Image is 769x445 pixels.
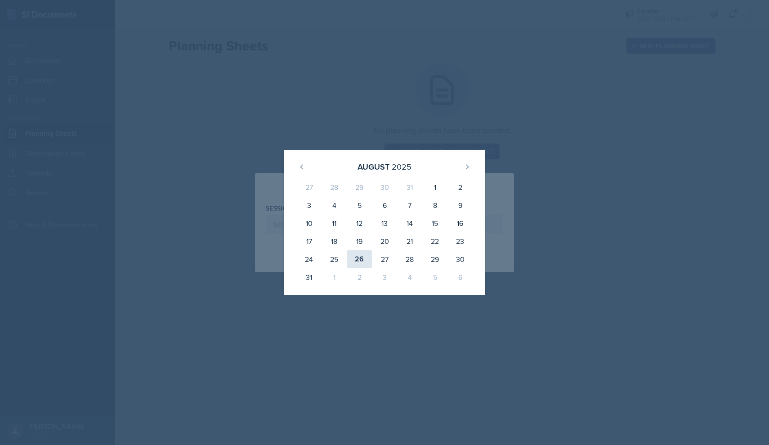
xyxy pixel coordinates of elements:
div: 28 [322,178,347,196]
div: 24 [296,250,322,268]
div: 12 [347,214,372,232]
div: 4 [397,268,422,286]
div: 4 [322,196,347,214]
div: 8 [422,196,447,214]
div: 5 [347,196,372,214]
div: 31 [296,268,322,286]
div: 11 [322,214,347,232]
div: 30 [372,178,397,196]
div: 16 [447,214,473,232]
div: 20 [372,232,397,250]
div: 25 [322,250,347,268]
div: 9 [447,196,473,214]
div: 23 [447,232,473,250]
div: 31 [397,178,422,196]
div: 3 [372,268,397,286]
div: 2 [447,178,473,196]
div: 1 [322,268,347,286]
div: 27 [296,178,322,196]
div: 17 [296,232,322,250]
div: 22 [422,232,447,250]
div: 7 [397,196,422,214]
div: 13 [372,214,397,232]
div: 29 [422,250,447,268]
div: 19 [347,232,372,250]
div: 14 [397,214,422,232]
div: 6 [372,196,397,214]
div: 5 [422,268,447,286]
div: 29 [347,178,372,196]
div: 10 [296,214,322,232]
div: 2025 [392,161,411,173]
div: 15 [422,214,447,232]
div: 6 [447,268,473,286]
div: 26 [347,250,372,268]
div: 18 [322,232,347,250]
div: 27 [372,250,397,268]
div: 3 [296,196,322,214]
div: 30 [447,250,473,268]
div: 2 [347,268,372,286]
div: 28 [397,250,422,268]
div: 21 [397,232,422,250]
div: 1 [422,178,447,196]
div: August [358,161,389,173]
